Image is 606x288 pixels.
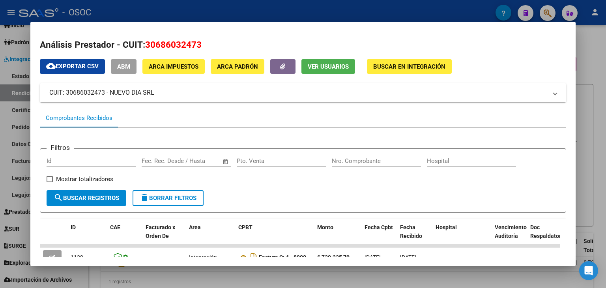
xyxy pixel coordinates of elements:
mat-icon: delete [140,193,149,202]
mat-expansion-panel-header: CUIT: 30686032473 - NUEVO DIA SRL [40,83,566,102]
h2: Análisis Prestador - CUIT: [40,38,566,52]
span: Monto [317,224,333,230]
button: Open calendar [221,157,230,166]
datatable-header-cell: Fecha Recibido [397,219,432,254]
span: ARCA Padrón [217,63,258,70]
span: Buscar en Integración [373,63,445,70]
span: Borrar Filtros [140,194,196,202]
button: Borrar Filtros [133,190,204,206]
span: Exportar CSV [46,63,99,70]
span: [DATE] [365,254,381,260]
div: Comprobantes Recibidos [46,114,112,123]
span: Facturado x Orden De [146,224,175,239]
mat-icon: cloud_download [46,61,56,71]
span: Ver Usuarios [308,63,349,70]
span: Fecha Cpbt [365,224,393,230]
button: ABM [111,59,137,74]
strong: $ 729.225,79 [317,254,350,260]
datatable-header-cell: ID [67,219,107,254]
datatable-header-cell: Monto [314,219,361,254]
span: Fecha Recibido [400,224,422,239]
span: Integración [189,254,217,260]
button: ARCA Padrón [211,59,264,74]
span: 1129 [71,254,83,260]
button: Ver Usuarios [301,59,355,74]
div: Open Intercom Messenger [579,261,598,280]
datatable-header-cell: CAE [107,219,142,254]
button: ARCA Impuestos [142,59,205,74]
input: Fecha inicio [142,157,174,165]
span: ID [71,224,76,230]
i: Descargar documento [249,251,259,264]
datatable-header-cell: Fecha Cpbt [361,219,397,254]
span: CAE [110,224,120,230]
span: 30686032473 [145,39,202,50]
span: Mostrar totalizadores [56,174,113,184]
span: Buscar Registros [54,194,119,202]
button: Buscar en Integración [367,59,452,74]
span: Area [189,224,201,230]
strong: Factura C: 4 - 8908 [259,254,306,261]
datatable-header-cell: Area [186,219,235,254]
span: Doc Respaldatoria [530,224,566,239]
mat-panel-title: CUIT: 30686032473 - NUEVO DIA SRL [49,88,547,97]
input: Fecha fin [181,157,219,165]
span: CPBT [238,224,252,230]
datatable-header-cell: Facturado x Orden De [142,219,186,254]
datatable-header-cell: Vencimiento Auditoría [492,219,527,254]
span: Hospital [436,224,457,230]
span: ARCA Impuestos [149,63,198,70]
span: ABM [117,63,130,70]
button: Buscar Registros [47,190,126,206]
datatable-header-cell: Doc Respaldatoria [527,219,574,254]
datatable-header-cell: CPBT [235,219,314,254]
h3: Filtros [47,142,74,153]
datatable-header-cell: Hospital [432,219,492,254]
mat-icon: search [54,193,63,202]
button: Exportar CSV [40,59,105,74]
span: Vencimiento Auditoría [495,224,527,239]
span: [DATE] [400,254,416,260]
